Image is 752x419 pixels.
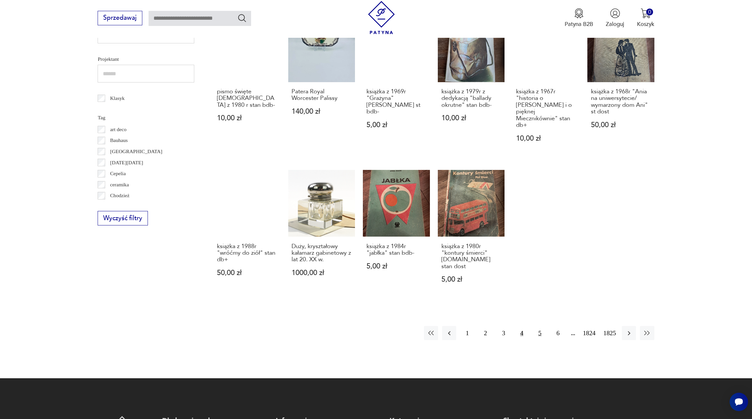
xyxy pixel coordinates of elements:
p: 5,00 zł [441,276,501,283]
button: Patyna B2B [565,8,593,28]
button: 0Koszyk [637,8,654,28]
h3: książka z 1980r "kontury śmierci" [DOMAIN_NAME] stan dost [441,243,501,270]
p: Klasyk [110,94,125,103]
button: 2 [479,326,493,340]
p: Projektant [98,55,194,63]
img: Ikona koszyka [641,8,651,18]
p: 10,00 zł [217,115,277,122]
p: 50,00 zł [217,269,277,276]
a: książka z 1980r "kontury śmierci" P.Blue stan dostksiążka z 1980r "kontury śmierci" [DOMAIN_NAME]... [438,170,505,298]
button: 1824 [581,326,597,340]
p: Zaloguj [606,20,624,28]
p: Patyna B2B [565,20,593,28]
a: Ikona medaluPatyna B2B [565,8,593,28]
a: Sprzedawaj [98,16,142,21]
a: książka z 1968r "Ania na uniwersytecie/ wymarzony dom Ani" st dostksiążka z 1968r "Ania na uniwer... [587,15,654,157]
p: art deco [110,125,127,134]
button: 1 [460,326,474,340]
p: 140,00 zł [292,108,351,115]
h3: książka z 1984r "jabłka" stan bdb- [366,243,426,257]
p: 50,00 zł [591,122,651,128]
button: Wyczyść filtry [98,211,148,225]
img: Patyna - sklep z meblami i dekoracjami vintage [365,1,398,34]
a: książka z 1984r "jabłka" stan bdb-książka z 1984r "jabłka" stan bdb-5,00 zł [363,170,430,298]
h3: książka z 1968r "Ania na uniwersytecie/ wymarzony dom Ani" st dost [591,88,651,115]
p: 1000,00 zł [292,269,351,276]
a: książka z 1979r z dedykacją "ballady okrutne" stan bdb-książka z 1979r z dedykacją "ballady okrut... [438,15,505,157]
a: pismo święte nowy testament z 1980 r stan bdb-pismo święte [DEMOGRAPHIC_DATA] z 1980 r stan bdb-1... [213,15,280,157]
a: książka z 1988r "wróćmy do ziół" stan db+książka z 1988r "wróćmy do ziół" stan db+50,00 zł [213,170,280,298]
button: Zaloguj [606,8,624,28]
a: książka z 1967r "historia o Januszu Korczaku i o pięknej Miecznikównie" stan db+książka z 1967r "... [512,15,579,157]
p: 5,00 zł [366,122,426,128]
h3: książka z 1967r "historia o [PERSON_NAME] i o pięknej Miecznikównie" stan db+ [516,88,576,128]
p: Cepelia [110,169,126,178]
h3: książka z 1988r "wróćmy do ziół" stan db+ [217,243,277,263]
p: Chodzież [110,191,129,200]
img: Ikonka użytkownika [610,8,620,18]
a: Patera Royal Worcester PalissyPatera Royal Worcester Palissy140,00 zł [288,15,355,157]
h3: książka z 1979r z dedykacją "ballady okrutne" stan bdb- [441,88,501,108]
p: Ćmielów [110,202,129,211]
button: 5 [533,326,547,340]
button: 1825 [601,326,618,340]
h3: pismo święte [DEMOGRAPHIC_DATA] z 1980 r stan bdb- [217,88,277,108]
p: 10,00 zł [441,115,501,122]
img: Ikona medalu [574,8,584,18]
p: 10,00 zł [516,135,576,142]
button: 6 [551,326,565,340]
button: 3 [497,326,511,340]
a: Duży, kryształowy kałamarz gabinetowy z lat 20. XX w.Duży, kryształowy kałamarz gabinetowy z lat ... [288,170,355,298]
h3: Patera Royal Worcester Palissy [292,88,351,102]
p: Tag [98,113,194,122]
p: [DATE][DATE] [110,158,143,167]
button: Sprzedawaj [98,11,142,25]
p: Bauhaus [110,136,128,145]
div: 0 [646,9,653,15]
button: 4 [515,326,529,340]
a: książka z 1969r "Grażyna" Adama Mickiewicza st bdb-książka z 1969r "Grażyna" [PERSON_NAME] st bdb... [363,15,430,157]
p: ceramika [110,180,129,189]
iframe: Smartsupp widget button [730,393,748,411]
h3: książka z 1969r "Grażyna" [PERSON_NAME] st bdb- [366,88,426,115]
p: 5,00 zł [366,263,426,270]
h3: Duży, kryształowy kałamarz gabinetowy z lat 20. XX w. [292,243,351,263]
button: Szukaj [237,13,247,23]
p: Koszyk [637,20,654,28]
p: [GEOGRAPHIC_DATA] [110,147,162,156]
